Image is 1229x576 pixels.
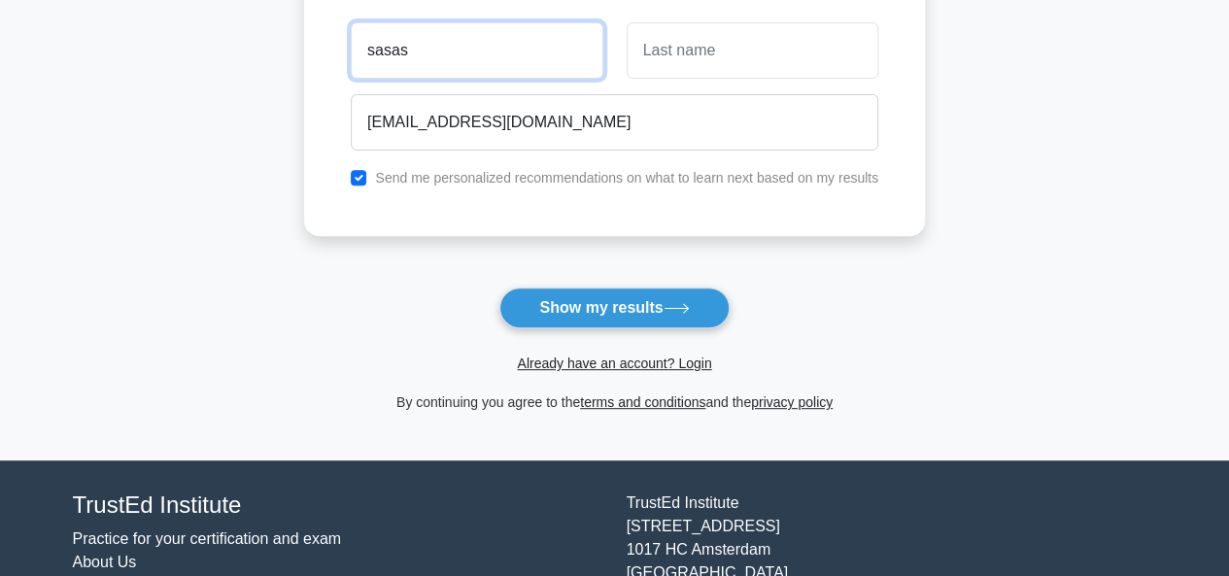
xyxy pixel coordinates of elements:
input: First name [351,22,602,79]
input: Email [351,94,878,151]
a: Already have an account? Login [517,356,711,371]
h4: TrustEd Institute [73,491,603,520]
button: Show my results [499,288,729,328]
div: By continuing you agree to the and the [292,390,937,414]
label: Send me personalized recommendations on what to learn next based on my results [375,170,878,186]
a: Practice for your certification and exam [73,530,342,547]
a: About Us [73,554,137,570]
input: Last name [627,22,878,79]
a: terms and conditions [580,394,705,410]
a: privacy policy [751,394,833,410]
